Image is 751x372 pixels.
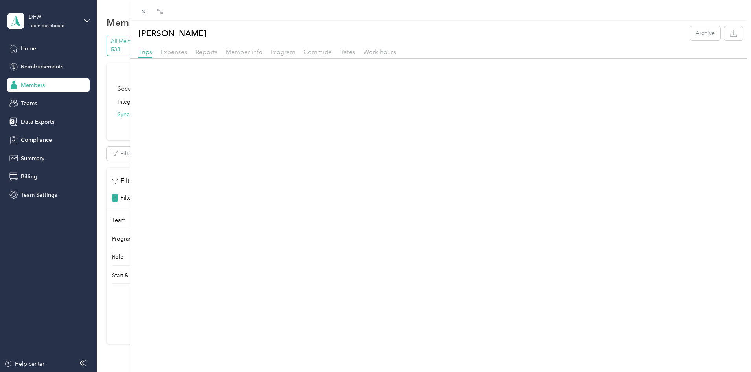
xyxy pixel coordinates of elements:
span: Rates [340,48,355,56]
span: Reports [195,48,217,56]
span: Work hours [363,48,396,56]
span: Expenses [160,48,187,56]
span: Trips [138,48,152,56]
button: Archive [690,26,720,40]
iframe: Everlance-gr Chat Button Frame [707,328,751,372]
p: [PERSON_NAME] [138,26,206,40]
span: Commute [304,48,332,56]
span: Member info [226,48,263,56]
span: Program [271,48,295,56]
